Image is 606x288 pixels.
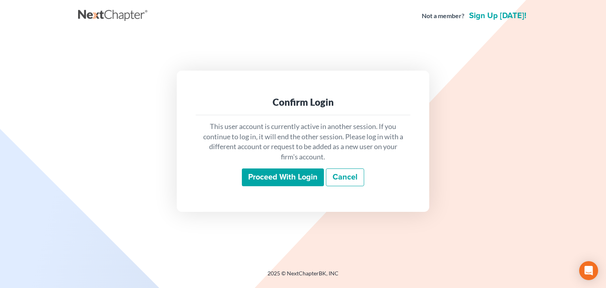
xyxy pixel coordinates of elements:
input: Proceed with login [242,168,324,187]
div: Confirm Login [202,96,404,108]
a: Cancel [326,168,364,187]
div: 2025 © NextChapterBK, INC [78,269,528,284]
strong: Not a member? [422,11,464,21]
p: This user account is currently active in another session. If you continue to log in, it will end ... [202,122,404,162]
a: Sign up [DATE]! [468,12,528,20]
div: Open Intercom Messenger [579,261,598,280]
